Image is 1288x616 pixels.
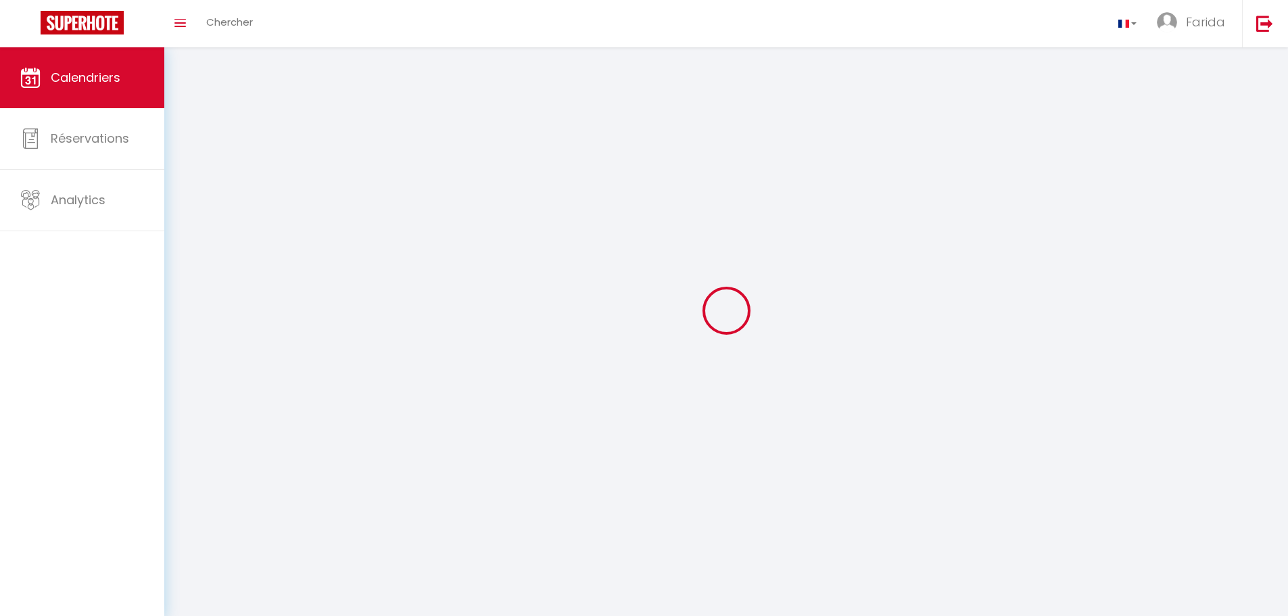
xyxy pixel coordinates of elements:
[51,191,105,208] span: Analytics
[1157,12,1177,32] img: ...
[1186,14,1225,30] span: Farida
[51,69,120,86] span: Calendriers
[206,15,253,29] span: Chercher
[51,130,129,147] span: Réservations
[1256,15,1273,32] img: logout
[41,11,124,34] img: Super Booking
